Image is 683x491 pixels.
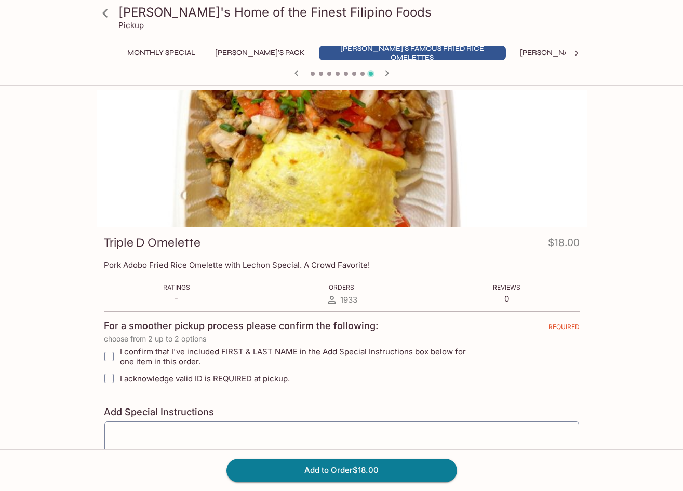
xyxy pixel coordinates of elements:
[319,46,506,60] button: [PERSON_NAME]'s Famous Fried Rice Omelettes
[104,320,378,332] h4: For a smoother pickup process please confirm the following:
[120,374,290,384] span: I acknowledge valid ID is REQUIRED at pickup.
[548,235,580,255] h4: $18.00
[118,20,144,30] p: Pickup
[493,294,520,304] p: 0
[329,283,354,291] span: Orders
[104,406,580,418] h4: Add Special Instructions
[120,347,480,366] span: I confirm that I've included FIRST & LAST NAME in the Add Special Instructions box below for one ...
[104,335,580,343] p: choose from 2 up to 2 options
[163,294,190,304] p: -
[340,295,357,305] span: 1933
[493,283,520,291] span: Reviews
[163,283,190,291] span: Ratings
[226,459,457,482] button: Add to Order$18.00
[118,4,583,20] h3: [PERSON_NAME]'s Home of the Finest Filipino Foods
[548,323,580,335] span: REQUIRED
[104,260,580,270] p: Pork Adobo Fried Rice Omelette with Lechon Special. A Crowd Favorite!
[209,46,311,60] button: [PERSON_NAME]'s Pack
[514,46,647,60] button: [PERSON_NAME]'s Mixed Plates
[122,46,201,60] button: Monthly Special
[97,90,587,227] div: Triple D Omelette
[104,235,200,251] h3: Triple D Omelette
